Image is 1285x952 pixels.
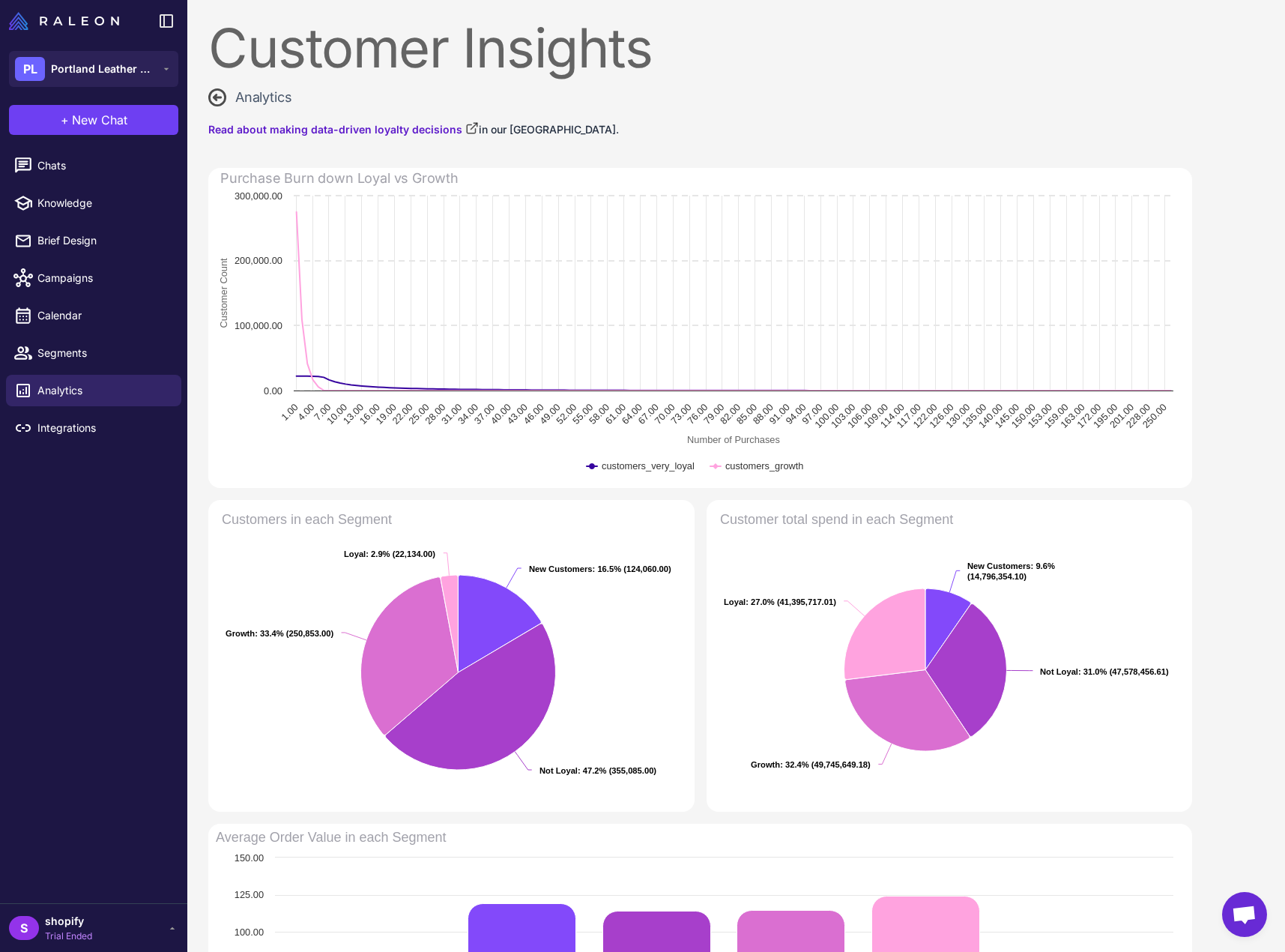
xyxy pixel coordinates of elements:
[9,105,178,135] button: +New Chat
[472,401,497,426] text: 37.00
[235,852,264,864] text: 150.00
[725,460,804,472] text: customers_growth
[751,401,775,426] text: 88.00
[751,760,780,769] tspan: Growth
[636,401,661,426] text: 67.00
[279,401,300,422] text: 1.00
[374,401,399,426] text: 19.00
[685,401,710,426] text: 76.00
[235,87,291,107] span: Analytics
[235,927,264,938] text: 100.00
[9,12,119,30] img: Raleon Logo
[6,150,181,181] a: Chats
[554,401,578,426] text: 52.00
[1041,401,1070,430] text: 159.00
[344,549,366,558] tspan: Loyal
[390,401,414,426] text: 22.00
[406,401,431,426] text: 25.00
[9,916,39,940] div: S
[993,401,1021,430] text: 145.00
[1058,401,1086,430] text: 163.00
[724,597,746,606] tspan: Loyal
[783,401,808,426] text: 94.00
[521,401,545,426] text: 46.00
[45,913,92,930] span: shopify
[61,111,69,129] span: +
[713,506,1181,806] svg: Customer total spend in each Segment
[15,57,45,81] div: PL
[439,401,464,426] text: 31.00
[6,375,181,406] a: Analytics
[1040,667,1169,676] text: : 31.0% (47,578,456.61)
[620,401,644,426] text: 64.00
[341,401,366,426] text: 13.00
[9,51,178,87] button: PLPortland Leather Goods
[37,420,169,436] span: Integrations
[6,262,181,294] a: Campaigns
[687,434,780,445] text: Number of Purchases
[967,561,1055,581] text: : 9.6% (14,796,354.10)
[45,930,92,943] span: Trial Ended
[37,307,169,324] span: Calendar
[220,168,459,188] div: Purchase Burn down Loyal vs Growth
[1222,892,1267,937] div: Open chat
[37,345,169,361] span: Segments
[235,190,282,202] text: 300,000.00
[751,760,871,769] text: : 32.4% (49,745,649.18)
[943,401,972,430] text: 130.00
[668,401,693,426] text: 73.00
[489,401,513,426] text: 40.00
[6,337,181,369] a: Segments
[37,232,169,249] span: Brief Design
[226,629,255,638] tspan: Growth
[216,830,447,845] text: Average Order Value in each Segment
[570,401,595,426] text: 55.00
[967,561,1031,570] tspan: New Customers
[357,401,382,426] text: 16.00
[226,629,334,638] text: : 33.4% (250,853.00)
[539,766,578,775] tspan: Not Loyal
[222,512,392,527] text: Customers in each Segment
[6,412,181,444] a: Integrations
[603,401,628,426] text: 61.00
[214,506,683,806] svg: Customers in each Segment
[1107,401,1136,430] text: 201.00
[724,597,836,606] text: : 27.0% (41,395,717.01)
[927,401,955,430] text: 126.00
[324,401,349,426] text: 10.00
[1124,401,1152,430] text: 228.00
[218,257,229,328] text: Customer Count
[235,889,264,900] text: 125.00
[9,12,125,30] a: Raleon Logo
[960,401,988,430] text: 135.00
[537,401,562,426] text: 49.00
[1140,401,1169,430] text: 250.00
[829,401,857,430] text: 103.00
[895,401,923,430] text: 117.00
[587,401,611,426] text: 58.00
[539,766,656,775] text: : 47.2% (355,085.00)
[295,401,316,422] text: 4.00
[862,401,890,430] text: 109.00
[1009,401,1038,430] text: 150.00
[652,401,677,426] text: 70.00
[37,382,169,399] span: Analytics
[37,270,169,286] span: Campaigns
[529,564,593,573] tspan: New Customers
[1040,667,1078,676] tspan: Not Loyal
[456,401,480,426] text: 34.00
[1074,401,1103,430] text: 172.00
[812,401,841,430] text: 100.00
[718,401,743,426] text: 82.00
[720,512,953,527] text: Customer total spend in each Segment
[1026,401,1054,430] text: 153.00
[479,123,619,136] span: in our [GEOGRAPHIC_DATA].
[976,401,1005,430] text: 140.00
[72,111,127,129] span: New Chat
[1091,401,1119,430] text: 195.00
[37,157,169,174] span: Chats
[799,401,824,426] text: 97.00
[423,401,447,426] text: 28.00
[602,460,695,472] text: customers_very_loyal
[235,255,282,266] text: 200,000.00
